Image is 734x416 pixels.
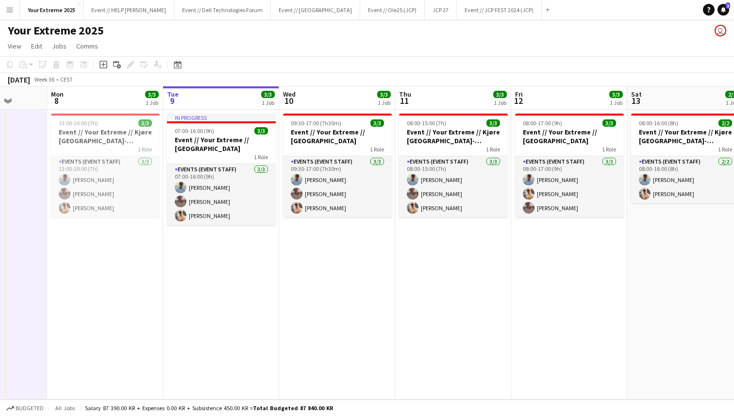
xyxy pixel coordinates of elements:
[514,95,523,106] span: 12
[370,119,384,127] span: 3/3
[8,75,30,84] div: [DATE]
[51,128,160,145] h3: Event // Your Extreme // Kjøre [GEOGRAPHIC_DATA]-[GEOGRAPHIC_DATA]
[370,146,384,153] span: 1 Role
[407,119,446,127] span: 08:00-15:00 (7h)
[145,91,159,98] span: 3/3
[51,90,64,99] span: Mon
[283,114,392,217] app-job-card: 09:30-17:00 (7h30m)3/3Event // Your Extreme // [GEOGRAPHIC_DATA]1 RoleEvents (Event Staff)3/309:3...
[515,114,624,217] app-job-card: 08:00-17:00 (9h)3/3Event // Your Extreme // [GEOGRAPHIC_DATA]1 RoleEvents (Event Staff)3/308:00-1...
[291,119,341,127] span: 09:30-17:00 (7h30m)
[167,164,276,225] app-card-role: Events (Event Staff)3/307:00-16:00 (9h)[PERSON_NAME][PERSON_NAME][PERSON_NAME]
[457,0,542,19] button: Event // JCP FEST 2024 (JCP)
[399,156,508,217] app-card-role: Events (Event Staff)3/308:00-15:00 (7h)[PERSON_NAME][PERSON_NAME][PERSON_NAME]
[146,99,158,106] div: 1 Job
[175,127,214,134] span: 07:00-16:00 (9h)
[83,0,174,19] button: Event // HELP [PERSON_NAME]
[174,0,271,19] button: Event // Dell Technologies Forum
[167,90,179,99] span: Tue
[85,404,333,412] div: Salary 87 390.00 KR + Expenses 0.00 KR + Subsistence 450.00 KR =
[253,404,333,412] span: Total Budgeted 87 840.00 KR
[166,95,179,106] span: 9
[425,0,457,19] button: JCP 27
[398,95,411,106] span: 11
[610,99,622,106] div: 1 Job
[32,76,56,83] span: Week 36
[609,91,623,98] span: 3/3
[72,40,102,52] a: Comms
[53,404,77,412] span: All jobs
[50,95,64,106] span: 8
[167,114,276,121] div: In progress
[399,114,508,217] app-job-card: 08:00-15:00 (7h)3/3Event // Your Extreme // Kjøre [GEOGRAPHIC_DATA]-[GEOGRAPHIC_DATA]1 RoleEvents...
[60,76,73,83] div: CEST
[523,119,562,127] span: 08:00-17:00 (9h)
[486,119,500,127] span: 3/3
[493,91,507,98] span: 3/3
[261,91,275,98] span: 3/3
[138,146,152,153] span: 1 Role
[630,95,642,106] span: 13
[48,40,70,52] a: Jobs
[254,127,268,134] span: 3/3
[20,0,83,19] button: Your Extreme 2025
[271,0,360,19] button: Event // [GEOGRAPHIC_DATA]
[8,23,104,38] h1: Your Extreme 2025
[399,90,411,99] span: Thu
[76,42,98,50] span: Comms
[494,99,506,106] div: 1 Job
[138,119,152,127] span: 3/3
[718,146,732,153] span: 1 Role
[51,114,160,217] app-job-card: 13:00-20:00 (7h)3/3Event // Your Extreme // Kjøre [GEOGRAPHIC_DATA]-[GEOGRAPHIC_DATA]1 RoleEvents...
[631,90,642,99] span: Sat
[51,156,160,217] app-card-role: Events (Event Staff)3/313:00-20:00 (7h)[PERSON_NAME][PERSON_NAME][PERSON_NAME]
[718,119,732,127] span: 2/2
[515,90,523,99] span: Fri
[52,42,67,50] span: Jobs
[639,119,678,127] span: 08:00-16:00 (8h)
[283,156,392,217] app-card-role: Events (Event Staff)3/309:30-17:00 (7h30m)[PERSON_NAME][PERSON_NAME][PERSON_NAME]
[4,40,25,52] a: View
[254,153,268,161] span: 1 Role
[726,2,730,9] span: 1
[360,0,425,19] button: Event // Ole25 (JCP)
[167,114,276,225] app-job-card: In progress07:00-16:00 (9h)3/3Event // Your Extreme // [GEOGRAPHIC_DATA]1 RoleEvents (Event Staff...
[715,25,726,36] app-user-avatar: Lars Songe
[27,40,46,52] a: Edit
[377,91,391,98] span: 3/3
[515,156,624,217] app-card-role: Events (Event Staff)3/308:00-17:00 (9h)[PERSON_NAME][PERSON_NAME][PERSON_NAME]
[602,119,616,127] span: 3/3
[602,146,616,153] span: 1 Role
[167,135,276,153] h3: Event // Your Extreme // [GEOGRAPHIC_DATA]
[399,128,508,145] h3: Event // Your Extreme // Kjøre [GEOGRAPHIC_DATA]-[GEOGRAPHIC_DATA]
[282,95,296,106] span: 10
[5,403,45,414] button: Budgeted
[31,42,42,50] span: Edit
[717,4,729,16] a: 1
[283,128,392,145] h3: Event // Your Extreme // [GEOGRAPHIC_DATA]
[515,128,624,145] h3: Event // Your Extreme // [GEOGRAPHIC_DATA]
[378,99,390,106] div: 1 Job
[59,119,98,127] span: 13:00-20:00 (7h)
[283,90,296,99] span: Wed
[16,405,44,412] span: Budgeted
[262,99,274,106] div: 1 Job
[8,42,21,50] span: View
[486,146,500,153] span: 1 Role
